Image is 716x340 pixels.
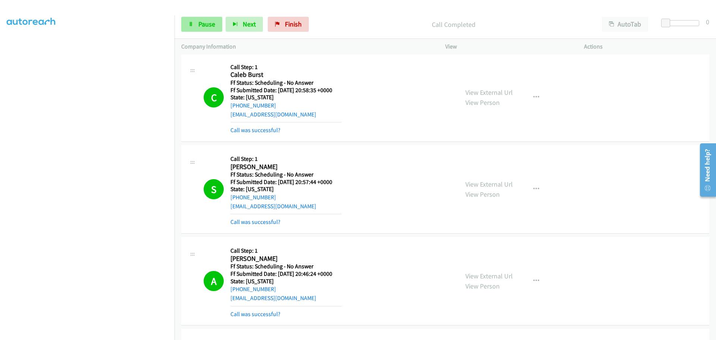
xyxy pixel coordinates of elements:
[230,87,342,94] h5: Ff Submitted Date: [DATE] 20:58:35 +0000
[181,42,432,51] p: Company Information
[465,180,513,188] a: View External Url
[230,247,342,255] h5: Call Step: 1
[230,218,280,225] a: Call was successful?
[445,42,571,51] p: View
[230,294,316,302] a: [EMAIL_ADDRESS][DOMAIN_NAME]
[230,79,342,87] h5: Ff Status: Scheduling - No Answer
[694,140,716,200] iframe: Resource Center
[230,185,342,193] h5: State: [US_STATE]
[204,179,224,199] h1: S
[230,155,342,163] h5: Call Step: 1
[230,178,342,186] h5: Ff Submitted Date: [DATE] 20:57:44 +0000
[465,190,500,199] a: View Person
[230,203,316,210] a: [EMAIL_ADDRESS][DOMAIN_NAME]
[230,111,316,118] a: [EMAIL_ADDRESS][DOMAIN_NAME]
[230,127,280,134] a: Call was successful?
[230,71,342,79] h2: Caleb Burst
[204,87,224,107] h1: C
[230,102,276,109] a: [PHONE_NUMBER]
[198,20,215,28] span: Pause
[268,17,309,32] a: Finish
[602,17,648,32] button: AutoTab
[285,20,302,28] span: Finish
[230,270,342,278] h5: Ff Submitted Date: [DATE] 20:46:24 +0000
[465,98,500,107] a: View Person
[465,272,513,280] a: View External Url
[181,17,222,32] a: Pause
[230,163,342,171] h2: [PERSON_NAME]
[230,194,276,201] a: [PHONE_NUMBER]
[230,63,342,71] h5: Call Step: 1
[204,271,224,291] h1: A
[319,19,588,29] p: Call Completed
[230,286,276,293] a: [PHONE_NUMBER]
[665,20,699,26] div: Delay between calls (in seconds)
[465,88,513,97] a: View External Url
[584,42,709,51] p: Actions
[226,17,263,32] button: Next
[230,311,280,318] a: Call was successful?
[465,282,500,290] a: View Person
[230,94,342,101] h5: State: [US_STATE]
[706,17,709,27] div: 0
[230,263,342,270] h5: Ff Status: Scheduling - No Answer
[230,255,342,263] h2: [PERSON_NAME]
[230,278,342,285] h5: State: [US_STATE]
[243,20,256,28] span: Next
[230,171,342,178] h5: Ff Status: Scheduling - No Answer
